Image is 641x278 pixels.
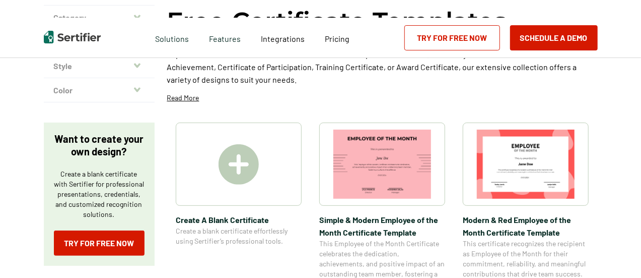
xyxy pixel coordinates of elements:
[167,48,598,86] p: Explore a wide selection of customizable certificate templates at Sertifier. Whether you need a C...
[54,133,145,158] p: Want to create your own design?
[261,31,305,44] a: Integrations
[404,25,500,50] a: Try for Free Now
[176,213,302,226] span: Create A Blank Certificate
[477,130,575,199] img: Modern & Red Employee of the Month Certificate Template
[44,6,155,30] button: Category
[325,34,349,43] span: Pricing
[219,144,259,185] img: Create A Blank Certificate
[44,31,101,43] img: Sertifier | Digital Credentialing Platform
[209,31,241,44] span: Features
[325,31,349,44] a: Pricing
[54,231,145,256] a: Try for Free Now
[333,130,431,199] img: Simple & Modern Employee of the Month Certificate Template
[44,54,155,78] button: Style
[319,213,445,239] span: Simple & Modern Employee of the Month Certificate Template
[44,78,155,102] button: Color
[54,169,145,219] p: Create a blank certificate with Sertifier for professional presentations, credentials, and custom...
[176,226,302,246] span: Create a blank certificate effortlessly using Sertifier’s professional tools.
[167,5,507,38] h1: Free Certificate Templates
[261,34,305,43] span: Integrations
[155,31,189,44] span: Solutions
[463,213,589,239] span: Modern & Red Employee of the Month Certificate Template
[167,93,199,103] p: Read More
